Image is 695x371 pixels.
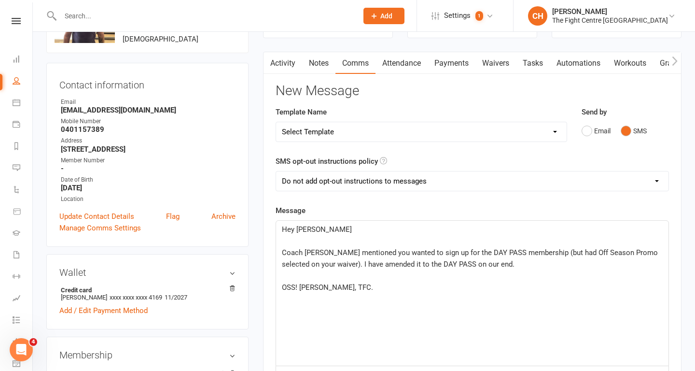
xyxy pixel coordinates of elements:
a: Product Sales [13,201,32,223]
strong: - [61,164,236,173]
a: What's New [13,332,32,354]
div: Date of Birth [61,175,236,185]
div: [PERSON_NAME] [552,7,668,16]
div: CH [528,6,547,26]
div: Mobile Number [61,117,236,126]
span: Coach [PERSON_NAME] mentioned you wanted to sign up for the DAY PASS membership (but had Off Seas... [282,248,660,269]
button: Email [582,122,611,140]
a: Comms [335,52,375,74]
span: Settings [444,5,471,27]
label: SMS opt-out instructions policy [276,156,378,167]
a: Calendar [13,93,32,114]
span: [DEMOGRAPHIC_DATA] [123,35,198,43]
div: Email [61,98,236,107]
a: Activity [264,52,302,74]
a: Payments [428,52,475,74]
li: [PERSON_NAME] [59,285,236,302]
strong: Credit card [61,286,231,294]
button: SMS [621,122,647,140]
label: Template Name [276,106,327,118]
a: Reports [13,136,32,158]
div: Address [61,136,236,145]
strong: 0401157389 [61,125,236,134]
span: Hey [PERSON_NAME] [282,225,352,234]
a: Tasks [516,52,550,74]
span: Add [380,12,392,20]
a: Update Contact Details [59,211,134,222]
span: 4 [29,338,37,346]
a: Workouts [607,52,653,74]
div: Location [61,195,236,204]
strong: [EMAIL_ADDRESS][DOMAIN_NAME] [61,106,236,114]
a: Attendance [375,52,428,74]
label: Send by [582,106,607,118]
a: Manage Comms Settings [59,222,141,234]
div: The Fight Centre [GEOGRAPHIC_DATA] [552,16,668,25]
h3: Wallet [59,267,236,278]
span: OSS! [PERSON_NAME], TFC. [282,283,373,292]
a: Archive [211,211,236,222]
a: Assessments [13,288,32,310]
button: Add [363,8,404,24]
span: 11/2027 [165,294,187,301]
a: Dashboard [13,49,32,71]
strong: [STREET_ADDRESS] [61,145,236,154]
h3: Membership [59,350,236,360]
h3: New Message [276,84,669,99]
div: Member Number [61,156,236,165]
input: Search... [57,9,351,23]
label: Message [276,205,306,216]
span: 1 [475,11,483,21]
iframe: Intercom live chat [10,338,33,361]
a: Notes [302,52,335,74]
span: xxxx xxxx xxxx 4169 [110,294,162,301]
a: Add / Edit Payment Method [59,305,148,316]
a: Waivers [475,52,516,74]
a: People [13,71,32,93]
a: Flag [166,211,180,222]
a: Payments [13,114,32,136]
h3: Contact information [59,76,236,90]
strong: [DATE] [61,184,236,192]
a: Automations [550,52,607,74]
